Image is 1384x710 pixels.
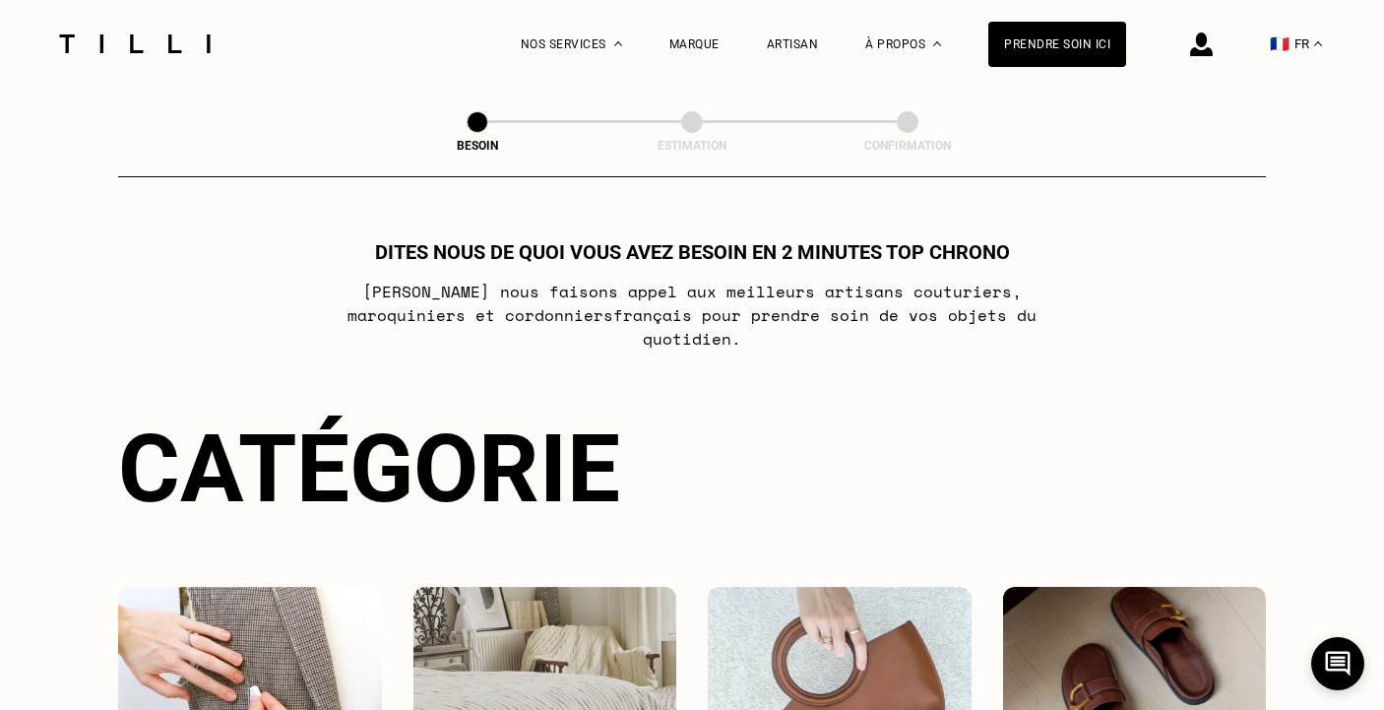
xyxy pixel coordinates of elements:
[767,37,819,51] a: Artisan
[1270,34,1290,53] span: 🇫🇷
[52,34,218,53] img: Logo du service de couturière Tilli
[1314,41,1322,46] img: menu déroulant
[375,240,1010,264] h1: Dites nous de quoi vous avez besoin en 2 minutes top chrono
[302,280,1083,351] p: [PERSON_NAME] nous faisons appel aux meilleurs artisans couturiers , maroquiniers et cordonniers ...
[1190,32,1213,56] img: icône connexion
[933,41,941,46] img: Menu déroulant à propos
[379,139,576,153] div: Besoin
[988,22,1126,67] a: Prendre soin ici
[118,414,1266,524] div: Catégorie
[669,37,720,51] a: Marque
[594,139,790,153] div: Estimation
[809,139,1006,153] div: Confirmation
[614,41,622,46] img: Menu déroulant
